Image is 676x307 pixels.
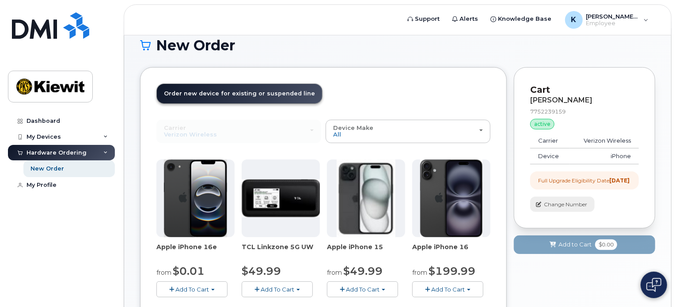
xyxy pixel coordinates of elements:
span: Change Number [544,201,587,208]
a: Support [402,10,446,28]
td: Verizon Wireless [570,133,639,149]
p: Cart [530,83,639,96]
img: linkzone5g.png [242,179,320,217]
span: K [571,15,577,25]
span: All [333,131,341,138]
img: iphone_16_plus.png [420,159,482,237]
div: Apple iPhone 16 [412,243,490,260]
span: Knowledge Base [498,15,552,23]
button: Change Number [530,197,595,212]
td: Carrier [530,133,570,149]
div: TCL Linkzone 5G UW [242,243,320,260]
div: [PERSON_NAME] [530,96,639,104]
img: iphone16e.png [164,159,228,237]
span: Add To Cart [175,286,209,293]
div: Katherine.Wilson [559,11,655,29]
td: Device [530,148,570,164]
div: Apple iPhone 15 [327,243,405,260]
button: Add To Cart [412,281,483,297]
div: Full Upgrade Eligibility Date [538,177,630,184]
button: Add To Cart [327,281,398,297]
small: from [412,269,427,277]
span: Add To Cart [261,286,294,293]
img: Open chat [646,278,661,292]
button: Add To Cart [242,281,313,297]
button: Device Make All [326,120,490,143]
span: Alerts [460,15,479,23]
span: Support [415,15,440,23]
span: Add to Cart [558,240,592,249]
span: Device Make [333,124,373,131]
img: iphone15.jpg [337,159,395,237]
span: $49.99 [343,265,383,277]
a: Alerts [446,10,485,28]
button: Add To Cart [156,281,228,297]
span: $0.00 [595,239,617,250]
td: iPhone [570,148,639,164]
button: Add to Cart $0.00 [514,235,655,254]
span: $49.99 [242,265,281,277]
span: Order new device for existing or suspended line [164,90,315,97]
h1: New Order [140,38,655,53]
div: 7752239159 [530,108,639,115]
small: from [327,269,342,277]
a: Knowledge Base [485,10,558,28]
div: Apple iPhone 16e [156,243,235,260]
span: Add To Cart [431,286,465,293]
span: $199.99 [429,265,475,277]
span: $0.01 [173,265,205,277]
span: Add To Cart [346,286,380,293]
div: active [530,119,554,129]
small: from [156,269,171,277]
strong: [DATE] [609,177,630,184]
span: Employee [586,20,639,27]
